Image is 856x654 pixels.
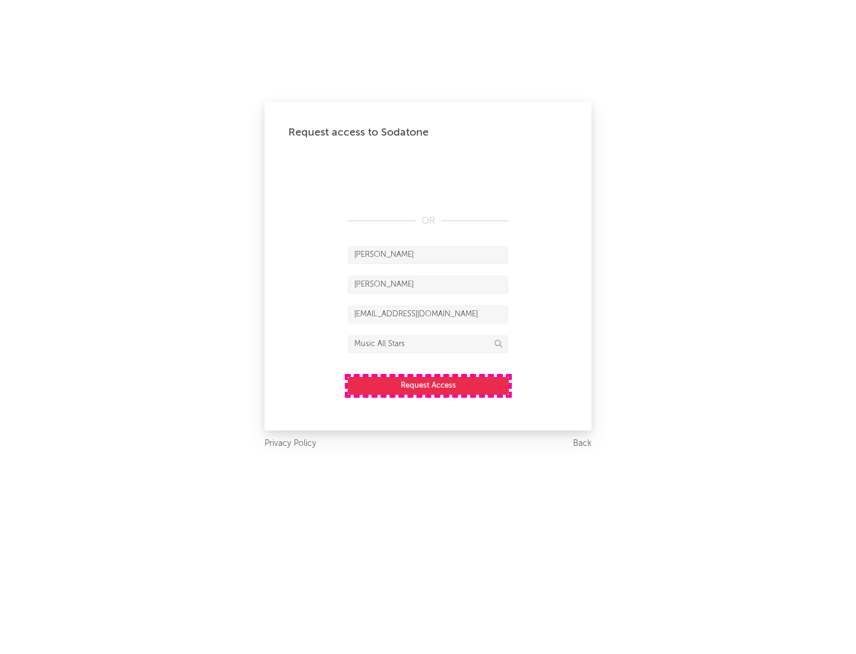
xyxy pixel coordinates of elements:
input: First Name [348,246,508,264]
input: Last Name [348,276,508,294]
input: Email [348,306,508,323]
a: Privacy Policy [265,436,316,451]
a: Back [573,436,591,451]
div: OR [348,214,508,228]
button: Request Access [348,377,509,395]
div: Request access to Sodatone [288,125,568,140]
input: Division [348,335,508,353]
